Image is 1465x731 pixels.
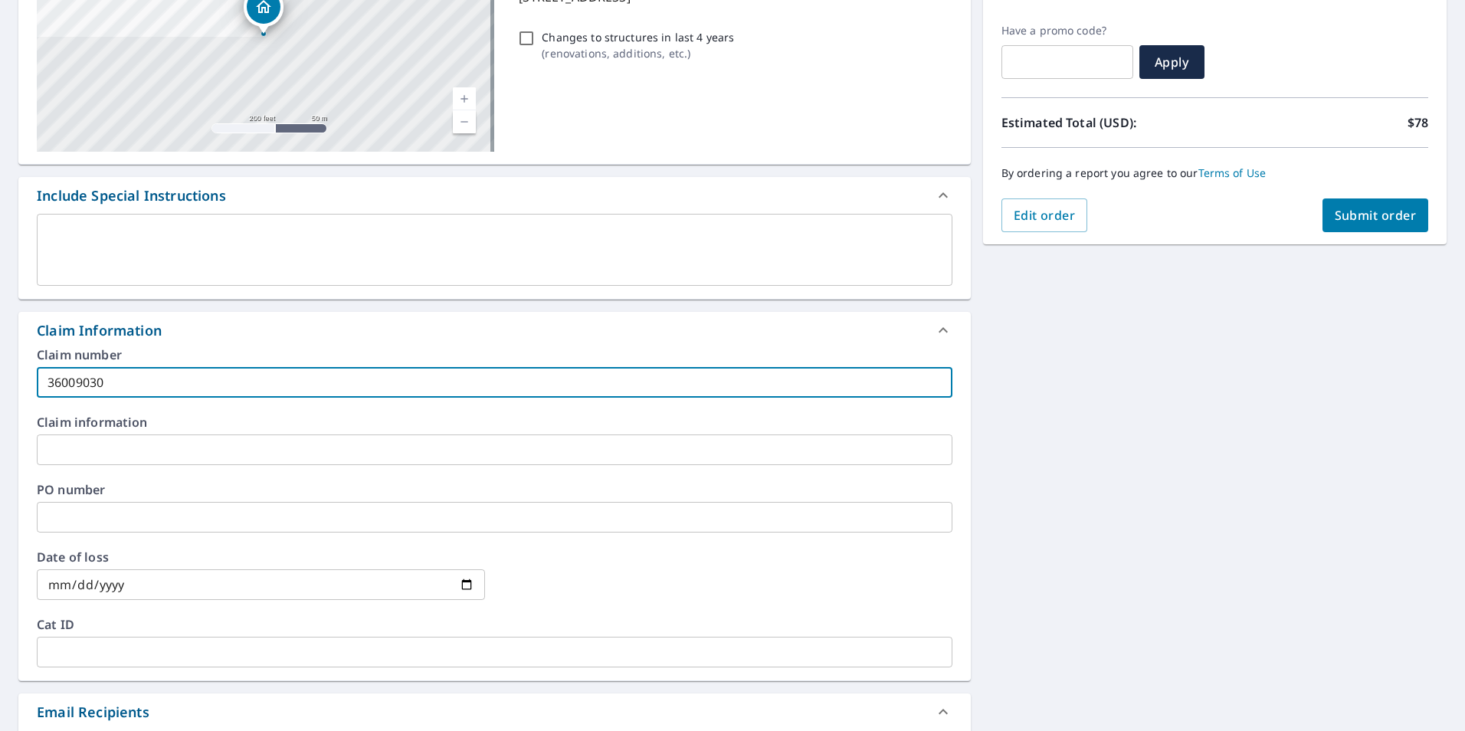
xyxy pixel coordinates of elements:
[1408,113,1428,132] p: $78
[37,185,226,206] div: Include Special Instructions
[18,312,971,349] div: Claim Information
[453,87,476,110] a: Current Level 17, Zoom In
[37,702,149,723] div: Email Recipients
[18,693,971,730] div: Email Recipients
[453,110,476,133] a: Current Level 17, Zoom Out
[37,416,952,428] label: Claim information
[1322,198,1429,232] button: Submit order
[1152,54,1192,70] span: Apply
[542,29,734,45] p: Changes to structures in last 4 years
[37,618,952,631] label: Cat ID
[1139,45,1204,79] button: Apply
[1001,113,1215,132] p: Estimated Total (USD):
[37,484,952,496] label: PO number
[1001,198,1088,232] button: Edit order
[37,320,162,341] div: Claim Information
[1001,166,1428,180] p: By ordering a report you agree to our
[18,177,971,214] div: Include Special Instructions
[1198,166,1267,180] a: Terms of Use
[1335,207,1417,224] span: Submit order
[37,349,952,361] label: Claim number
[542,45,734,61] p: ( renovations, additions, etc. )
[37,551,485,563] label: Date of loss
[1001,24,1133,38] label: Have a promo code?
[1014,207,1076,224] span: Edit order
